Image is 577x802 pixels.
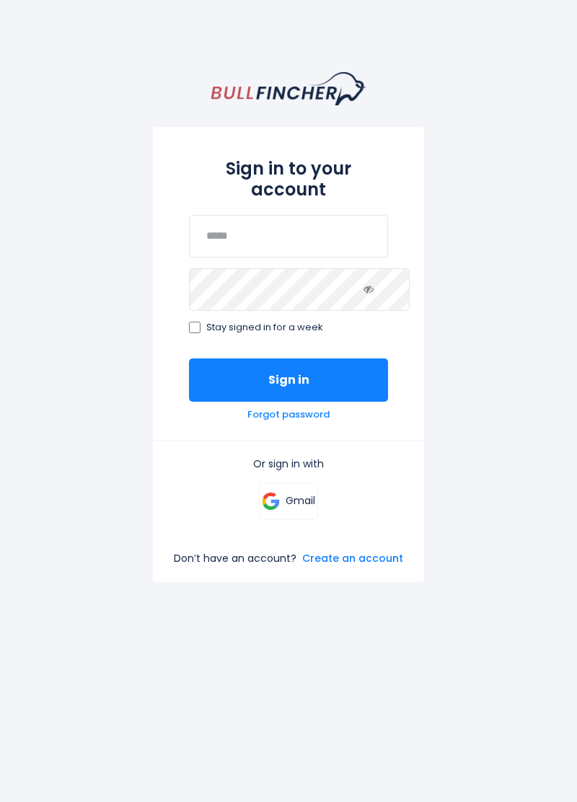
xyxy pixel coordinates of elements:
[189,159,389,200] h2: Sign in to your account
[174,552,296,565] p: Don’t have an account?
[189,322,201,333] input: Stay signed in for a week
[189,358,389,402] button: Sign in
[259,482,318,520] a: Gmail
[247,409,330,421] a: Forgot password
[206,322,323,334] span: Stay signed in for a week
[189,457,389,470] p: Or sign in with
[302,552,403,565] a: Create an account
[286,494,315,507] p: Gmail
[211,72,366,105] a: homepage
